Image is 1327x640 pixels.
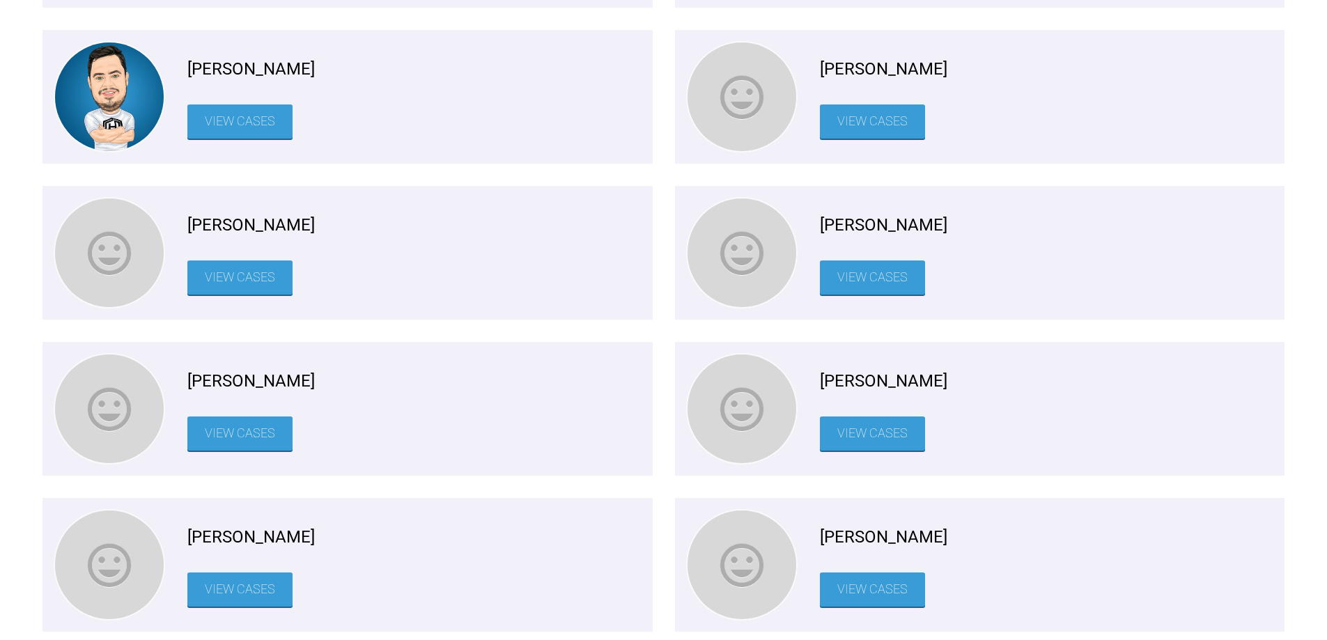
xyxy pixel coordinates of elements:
a: View Cases [820,104,925,139]
img: Neil Fearns [688,198,796,307]
a: View Cases [187,104,293,139]
a: View Cases [820,260,925,295]
a: View Cases [187,572,293,607]
img: Neil MceIvanna [688,42,796,151]
a: View Cases [820,416,925,451]
span: [PERSON_NAME] [187,524,315,550]
a: View Cases [820,572,925,607]
img: Neil Test [55,354,164,463]
span: [PERSON_NAME] [187,56,315,82]
span: [PERSON_NAME] [820,524,947,550]
span: [PERSON_NAME] [820,368,947,394]
span: [PERSON_NAME] [187,212,315,238]
span: [PERSON_NAME] [820,56,947,82]
span: [PERSON_NAME] [820,212,947,238]
img: Neil Hickman [55,42,164,151]
img: neil noronha [688,354,796,463]
a: View Cases [187,260,293,295]
a: View Cases [187,416,293,451]
img: Neil Shah [55,198,164,307]
span: [PERSON_NAME] [187,368,315,394]
img: Neil Banton [688,510,796,619]
img: Neil McFetridge [55,510,164,619]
